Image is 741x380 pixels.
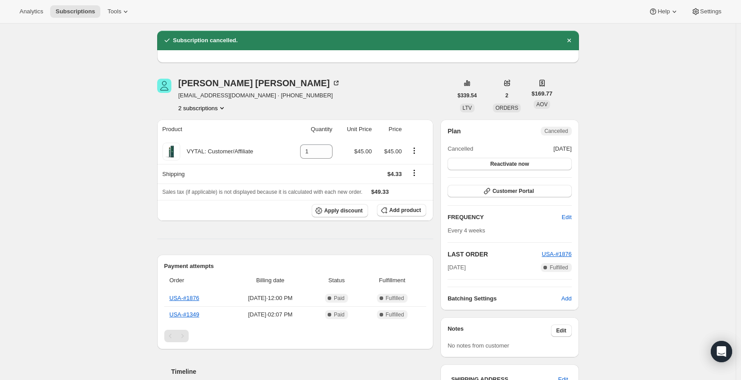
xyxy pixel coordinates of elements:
span: Settings [700,8,721,15]
h2: Subscription cancelled. [173,36,238,45]
a: USA-#1876 [542,251,571,257]
button: Shipping actions [407,168,421,178]
span: Customer Portal [492,188,534,195]
button: Dismiss notification [563,34,575,47]
span: $45.00 [384,148,402,155]
h2: FREQUENCY [448,213,562,222]
span: $339.54 [458,92,477,99]
span: AOV [536,101,547,108]
span: [DATE] [554,144,572,153]
span: Fulfillment [363,276,421,285]
h2: Payment attempts [164,262,427,271]
span: Paid [334,311,345,318]
span: Cancelled [544,128,568,135]
button: Product actions [407,146,421,156]
span: Fulfilled [386,295,404,302]
span: 2 [505,92,508,99]
span: Apply discount [324,207,363,214]
button: Apply discount [312,204,368,217]
div: [PERSON_NAME] [PERSON_NAME] [178,79,341,88]
span: Edit [556,327,567,334]
span: Add [561,294,571,303]
button: Customer Portal [448,185,571,197]
nav: Pagination [164,330,427,342]
span: Paid [334,295,345,302]
h3: Notes [448,324,551,337]
th: Shipping [157,164,286,184]
span: [DATE] · 02:07 PM [231,310,310,319]
button: Reactivate now [448,158,571,170]
span: ORDERS [495,105,518,111]
span: Subscriptions [55,8,95,15]
a: USA-#1349 [170,311,199,318]
span: Sales tax (if applicable) is not displayed because it is calculated with each new order. [162,189,363,195]
button: Add product [377,204,426,216]
h2: Timeline [171,367,434,376]
th: Order [164,271,228,290]
th: Unit Price [335,120,375,139]
span: $169.77 [531,89,552,98]
span: Reactivate now [490,160,529,168]
span: [EMAIL_ADDRESS][DOMAIN_NAME] · [PHONE_NUMBER] [178,91,341,100]
span: Cancelled [448,144,473,153]
button: Help [643,5,684,18]
span: $4.33 [387,171,402,177]
button: Tools [102,5,135,18]
a: USA-#1876 [170,295,199,301]
th: Product [157,120,286,139]
span: Help [658,8,670,15]
button: Product actions [178,104,227,112]
button: Subscriptions [50,5,100,18]
span: Fulfilled [386,311,404,318]
button: Edit [551,324,572,337]
span: Tools [107,8,121,15]
span: Every 4 weeks [448,227,485,234]
h2: Plan [448,127,461,136]
h6: Batching Settings [448,294,561,303]
span: [DATE] [448,263,466,272]
span: Fulfilled [550,264,568,271]
div: Open Intercom Messenger [711,341,732,362]
h2: LAST ORDER [448,250,542,259]
span: Add product [389,207,421,214]
span: LTV [463,105,472,111]
span: Billing date [231,276,310,285]
img: product img [162,143,180,160]
span: [DATE] · 12:00 PM [231,294,310,303]
span: Edit [562,213,571,222]
span: Analytics [20,8,43,15]
div: VYTAL: Customer/Affiliate [180,147,254,156]
span: Status [315,276,358,285]
button: USA-#1876 [542,250,571,259]
button: Add [556,292,577,306]
th: Price [375,120,404,139]
button: Analytics [14,5,48,18]
span: $45.00 [354,148,372,155]
button: 2 [500,89,514,102]
button: $339.54 [452,89,482,102]
span: Cheri Perkins [157,79,171,93]
span: No notes from customer [448,342,509,349]
span: $49.33 [371,188,389,195]
th: Quantity [286,120,335,139]
button: Settings [686,5,727,18]
button: Edit [556,210,577,224]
